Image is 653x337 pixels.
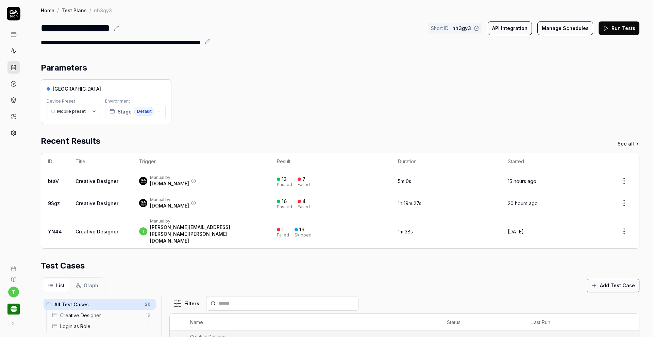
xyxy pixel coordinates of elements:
[76,200,118,206] a: Creative Designer
[282,176,287,182] div: 13
[41,260,85,272] h2: Test Cases
[440,314,525,331] th: Status
[525,314,596,331] th: Last Run
[89,7,91,14] div: /
[142,300,153,308] span: 20
[537,21,593,35] button: Manage Schedules
[398,229,413,234] time: 1m 38s
[277,183,292,187] div: Passed
[431,25,450,32] span: Short ID:
[145,322,153,330] span: 1
[49,310,156,321] div: Drag to reorderCreative Designer19
[398,200,421,206] time: 1h 19m 27s
[51,107,86,116] div: Mobile preset
[298,205,310,209] div: Failed
[57,7,59,14] div: /
[143,311,153,319] span: 19
[150,197,189,202] div: Manual by
[299,227,304,233] div: 19
[41,7,54,14] a: Home
[62,7,87,14] a: Test Plans
[183,314,440,331] th: Name
[295,233,312,237] div: Skipped
[47,98,75,104] label: Device Preset
[150,202,189,209] div: [DOMAIN_NAME]
[277,233,289,237] div: Failed
[150,224,263,244] div: [PERSON_NAME][EMAIL_ADDRESS][PERSON_NAME][PERSON_NAME][DOMAIN_NAME]
[3,272,24,282] a: Documentation
[508,178,536,184] time: 15 hours ago
[270,153,391,170] th: Result
[599,21,639,35] button: Run Tests
[150,175,189,180] div: Manual by
[302,176,305,182] div: 7
[150,218,263,224] div: Manual by
[41,153,69,170] th: ID
[94,7,112,14] div: nh3gy3
[84,282,98,289] span: Graph
[298,183,310,187] div: Failed
[60,312,142,319] span: Creative Designer
[391,153,501,170] th: Duration
[618,140,639,147] a: See all
[488,21,532,35] button: API Integration
[452,25,471,32] span: nh3gy3
[302,198,306,204] div: 4
[169,297,203,310] button: Filters
[43,279,70,292] button: List
[190,200,197,206] button: More information
[3,261,24,272] a: Book a call with us
[48,200,60,206] a: 9Sgz
[76,229,118,234] a: Creative Designer
[8,287,19,297] button: t
[587,279,639,292] button: Add Test Case
[139,227,147,235] span: t
[41,62,87,74] h2: Parameters
[53,85,101,92] span: [GEOGRAPHIC_DATA]
[132,153,270,170] th: Trigger
[49,321,156,332] div: Drag to reorderLogin as Role1
[48,178,59,184] a: btaV
[508,200,538,206] time: 20 hours ago
[105,105,166,118] button: StageDefault
[118,108,132,115] span: Stage
[190,178,197,184] button: More information
[282,227,284,233] div: 1
[277,205,292,209] div: Passed
[47,105,101,118] button: Mobile preset
[501,153,609,170] th: Started
[70,279,104,292] button: Graph
[54,301,141,308] span: All Test Cases
[150,180,189,187] div: [DOMAIN_NAME]
[41,135,100,147] h2: Recent Results
[139,177,147,185] img: 7ccf6c19-61ad-4a6c-8811-018b02a1b829.jpg
[508,229,524,234] time: [DATE]
[76,178,118,184] a: Creative Designer
[134,107,154,116] span: Default
[56,282,65,289] span: List
[139,199,147,207] img: 7ccf6c19-61ad-4a6c-8811-018b02a1b829.jpg
[105,98,130,104] label: Environment
[48,229,62,234] a: YN44
[69,153,132,170] th: Title
[282,198,287,204] div: 16
[398,178,411,184] time: 5m 0s
[7,303,20,315] img: Pricer.com Logo
[3,297,24,317] button: Pricer.com Logo
[60,323,144,330] span: Login as Role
